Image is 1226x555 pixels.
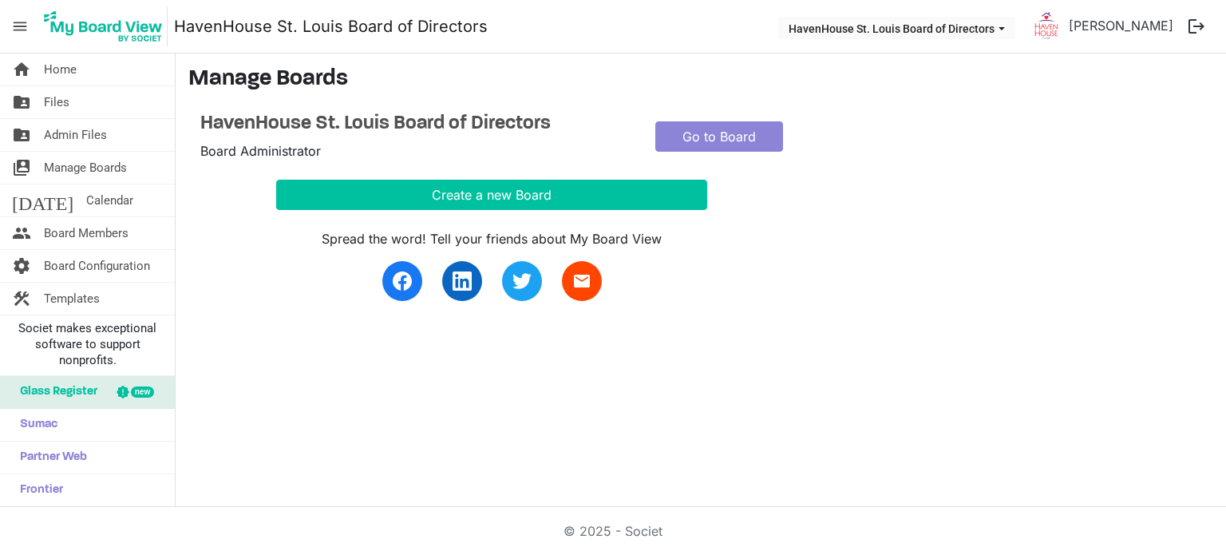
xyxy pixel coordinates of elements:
span: Frontier [12,474,63,506]
span: folder_shared [12,86,31,118]
span: Societ makes exceptional software to support nonprofits. [7,320,168,368]
span: Partner Web [12,442,87,474]
a: © 2025 - Societ [564,523,662,539]
span: Files [44,86,69,118]
span: switch_account [12,152,31,184]
img: 9yHmkAwa1WZktbjAaRQbXUoTC-w35n_1RwPZRidMcDQtW6T2qPYq6RPglXCGjQAh3ttDT4xffj3PMVeJ3pneRg_thumb.png [1030,10,1062,42]
button: Create a new Board [276,180,707,210]
button: logout [1180,10,1213,43]
span: people [12,217,31,249]
span: Admin Files [44,119,107,151]
span: email [572,272,591,291]
a: HavenHouse St. Louis Board of Directors [200,113,631,136]
a: [PERSON_NAME] [1062,10,1180,42]
a: My Board View Logo [39,6,174,46]
a: Go to Board [655,121,783,152]
div: new [131,387,154,398]
span: Home [44,54,77,85]
span: menu [5,11,35,42]
img: linkedin.svg [453,272,472,291]
span: Sumac [12,409,57,441]
img: My Board View Logo [39,6,168,46]
span: Calendar [86,184,133,216]
span: construction [12,283,31,315]
span: [DATE] [12,184,73,216]
a: HavenHouse St. Louis Board of Directors [174,10,488,42]
span: Glass Register [12,376,97,408]
span: Board Configuration [44,250,150,282]
button: HavenHouse St. Louis Board of Directors dropdownbutton [778,17,1015,39]
span: settings [12,250,31,282]
span: Board Members [44,217,129,249]
span: home [12,54,31,85]
span: folder_shared [12,119,31,151]
div: Spread the word! Tell your friends about My Board View [276,229,707,248]
img: facebook.svg [393,272,412,291]
span: Manage Boards [44,152,127,184]
img: twitter.svg [512,272,532,291]
span: Templates [44,283,100,315]
a: email [562,261,602,301]
h3: Manage Boards [188,66,1213,93]
span: Board Administrator [200,143,321,159]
